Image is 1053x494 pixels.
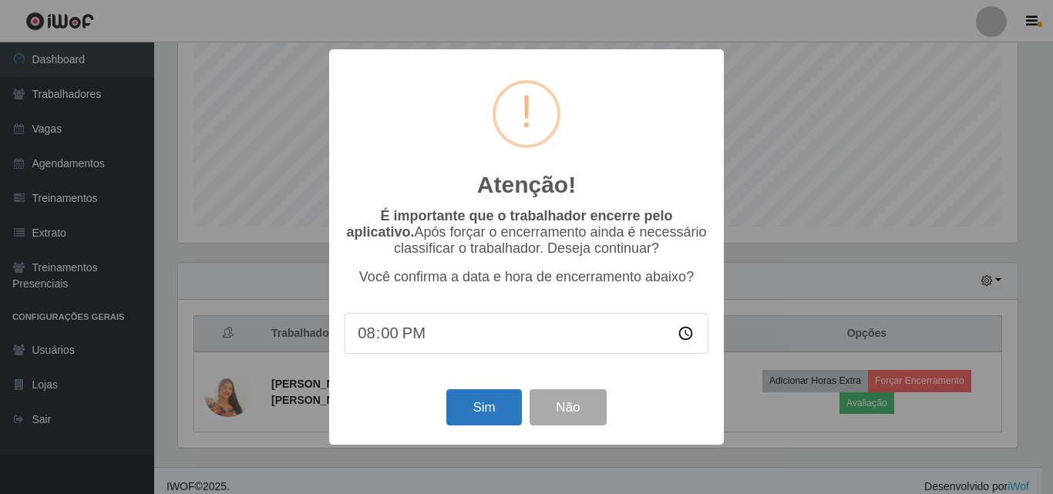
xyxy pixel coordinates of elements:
p: Após forçar o encerramento ainda é necessário classificar o trabalhador. Deseja continuar? [345,208,708,257]
h2: Atenção! [477,171,576,199]
button: Sim [446,389,521,425]
button: Não [530,389,606,425]
b: É importante que o trabalhador encerre pelo aplicativo. [346,208,672,240]
p: Você confirma a data e hora de encerramento abaixo? [345,269,708,285]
